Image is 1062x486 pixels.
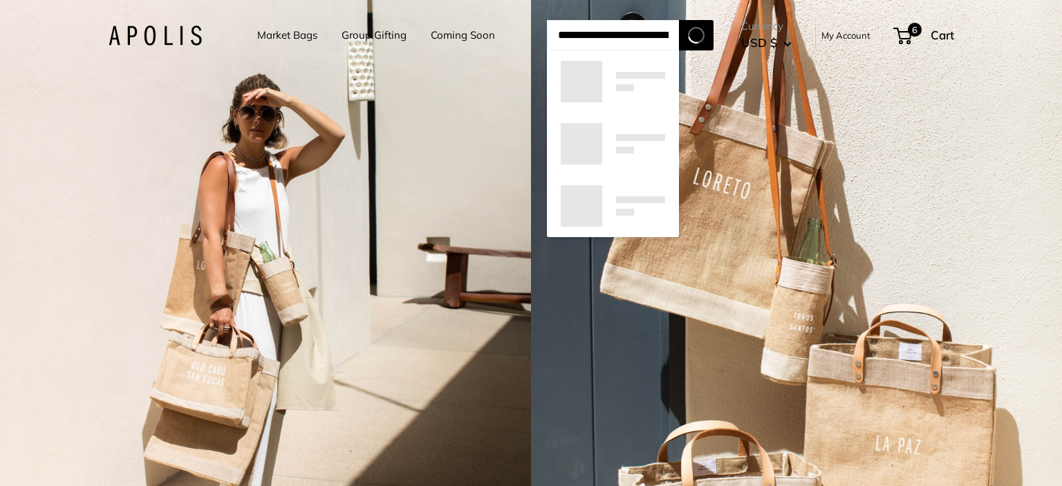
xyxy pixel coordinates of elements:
[895,24,954,46] a: 6 Cart
[907,23,921,37] span: 6
[679,20,714,50] button: Search
[342,26,407,45] a: Group Gifting
[741,17,792,36] span: Currency
[109,26,202,46] img: Apolis
[741,35,777,50] span: USD $
[431,26,495,45] a: Coming Soon
[547,20,679,50] input: Search...
[741,32,792,54] button: USD $
[821,27,870,44] a: My Account
[257,26,317,45] a: Market Bags
[931,28,954,42] span: Cart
